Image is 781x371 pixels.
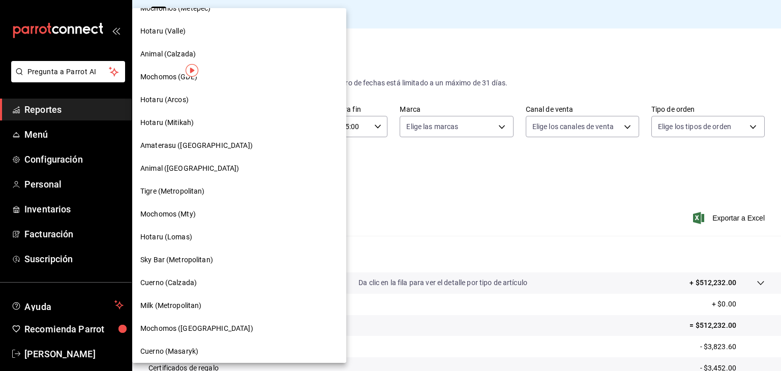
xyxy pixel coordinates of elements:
[132,20,346,43] div: Hotaru (Valle)
[132,317,346,340] div: Mochomos ([GEOGRAPHIC_DATA])
[140,3,211,14] span: Mochomos (Metepec)
[140,255,213,265] span: Sky Bar (Metropolitan)
[140,186,205,197] span: Tigre (Metropolitan)
[140,163,239,174] span: Animal ([GEOGRAPHIC_DATA])
[132,249,346,271] div: Sky Bar (Metropolitan)
[140,232,192,242] span: Hotaru (Lomas)
[132,43,346,66] div: Animal (Calzada)
[132,180,346,203] div: Tigre (Metropolitan)
[140,323,253,334] span: Mochomos ([GEOGRAPHIC_DATA])
[140,117,194,128] span: Hotaru (Mitikah)
[132,66,346,88] div: Mochomos (GDL)
[140,209,196,220] span: Mochomos (Mty)
[132,226,346,249] div: Hotaru (Lomas)
[132,203,346,226] div: Mochomos (Mty)
[132,134,346,157] div: Amaterasu ([GEOGRAPHIC_DATA])
[132,157,346,180] div: Animal ([GEOGRAPHIC_DATA])
[132,111,346,134] div: Hotaru (Mitikah)
[140,26,186,37] span: Hotaru (Valle)
[140,277,197,288] span: Cuerno (Calzada)
[140,72,197,82] span: Mochomos (GDL)
[140,95,189,105] span: Hotaru (Arcos)
[140,346,198,357] span: Cuerno (Masaryk)
[140,300,202,311] span: Milk (Metropolitan)
[140,140,253,151] span: Amaterasu ([GEOGRAPHIC_DATA])
[132,88,346,111] div: Hotaru (Arcos)
[132,340,346,363] div: Cuerno (Masaryk)
[140,49,196,59] span: Animal (Calzada)
[132,271,346,294] div: Cuerno (Calzada)
[186,64,198,77] img: Tooltip marker
[132,294,346,317] div: Milk (Metropolitan)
